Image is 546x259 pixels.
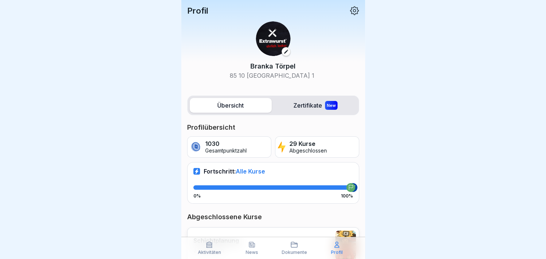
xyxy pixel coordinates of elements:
div: New [325,101,338,110]
img: lightning.svg [278,141,286,153]
p: Profilübersicht [187,123,359,132]
label: Zertifikate [275,98,357,113]
img: gjmq4gn0gq16rusbtbfa9wpn.png [256,21,290,56]
p: Gesamtpunktzahl [205,148,247,154]
p: Profil [331,250,343,255]
p: News [246,250,258,255]
p: Abgeschlossen [289,148,327,154]
p: 29 Kurse [289,140,327,147]
p: 0% [193,193,201,199]
p: Aktivitäten [198,250,221,255]
p: 85 10 [GEOGRAPHIC_DATA] 1 [230,71,316,80]
span: Alle Kurse [236,168,265,175]
p: 1030 [205,140,247,147]
img: coin.svg [190,141,202,153]
p: Profil [187,6,208,15]
p: Branka Törpel [230,61,316,71]
p: 100% [341,193,353,199]
p: Fortschritt: [204,168,265,175]
p: Dokumente [282,250,307,255]
label: Übersicht [190,98,272,113]
p: Abgeschlossene Kurse [187,213,359,221]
